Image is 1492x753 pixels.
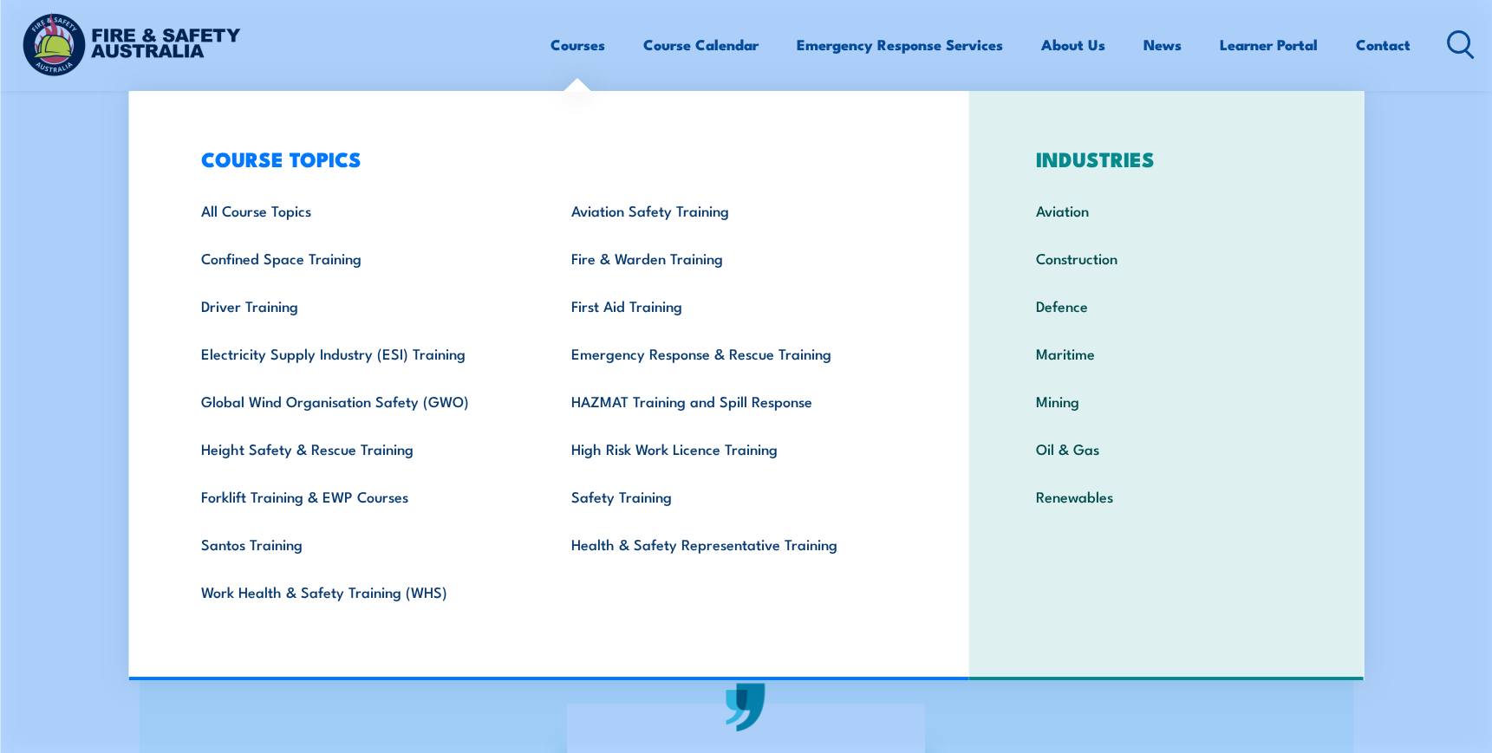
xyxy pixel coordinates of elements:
a: Emergency Response & Rescue Training [544,329,915,377]
a: First Aid Training [544,282,915,329]
a: Contact [1356,22,1411,68]
a: News [1143,22,1182,68]
a: Health & Safety Representative Training [544,520,915,568]
a: About Us [1041,22,1105,68]
a: Mining [1009,377,1324,425]
a: Aviation [1009,186,1324,234]
a: Driver Training [174,282,544,329]
a: Course Calendar [643,22,759,68]
a: Maritime [1009,329,1324,377]
a: Defence [1009,282,1324,329]
a: HAZMAT Training and Spill Response [544,377,915,425]
a: Renewables [1009,472,1324,520]
a: Height Safety & Rescue Training [174,425,544,472]
a: All Course Topics [174,186,544,234]
h3: COURSE TOPICS [174,146,915,171]
a: Global Wind Organisation Safety (GWO) [174,377,544,425]
a: Safety Training [544,472,915,520]
a: High Risk Work Licence Training [544,425,915,472]
a: Learner Portal [1220,22,1318,68]
h3: INDUSTRIES [1009,146,1324,171]
a: Electricity Supply Industry (ESI) Training [174,329,544,377]
a: Emergency Response Services [797,22,1003,68]
a: Work Health & Safety Training (WHS) [174,568,544,615]
a: Construction [1009,234,1324,282]
a: Forklift Training & EWP Courses [174,472,544,520]
a: Santos Training [174,520,544,568]
a: Confined Space Training [174,234,544,282]
a: Fire & Warden Training [544,234,915,282]
a: Oil & Gas [1009,425,1324,472]
a: Courses [551,22,605,68]
a: Aviation Safety Training [544,186,915,234]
